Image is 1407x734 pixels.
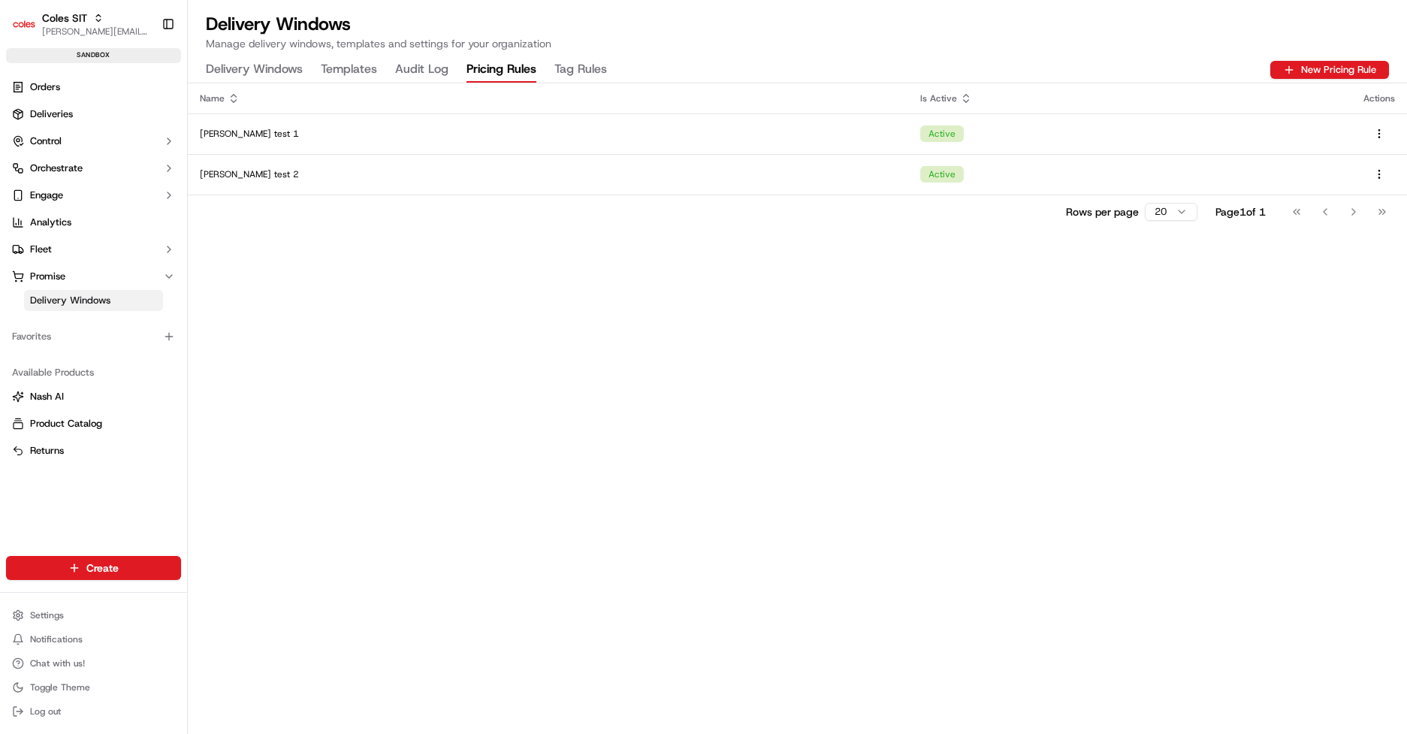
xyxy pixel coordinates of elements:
span: Fleet [30,243,52,256]
span: Create [86,560,119,575]
p: Rows per page [1066,204,1139,219]
a: Orders [6,75,181,99]
a: Product Catalog [12,417,175,430]
div: Active [920,125,964,142]
span: Settings [30,609,64,621]
button: Templates [321,57,377,83]
a: Delivery Windows [24,290,163,311]
a: Returns [12,444,175,458]
span: Log out [30,705,61,717]
button: Chat with us! [6,653,181,674]
div: Is Active [920,92,1339,104]
div: Available Products [6,361,181,385]
img: Coles SIT [12,12,36,36]
button: Tag Rules [554,57,607,83]
div: [PERSON_NAME] test 1 [200,128,896,140]
a: Analytics [6,210,181,234]
button: Orchestrate [6,156,181,180]
button: Control [6,129,181,153]
button: Fleet [6,237,181,261]
p: Manage delivery windows, templates and settings for your organization [206,36,551,51]
div: Favorites [6,325,181,349]
span: Delivery Windows [30,294,110,307]
h1: Delivery Windows [206,12,551,36]
button: Log out [6,701,181,722]
div: Active [920,166,964,183]
a: Nash AI [12,390,175,403]
button: Toggle Theme [6,677,181,698]
button: Coles SIT [42,11,87,26]
div: Actions [1363,92,1395,104]
span: Analytics [30,216,71,229]
button: Coles SITColes SIT[PERSON_NAME][EMAIL_ADDRESS][DOMAIN_NAME] [6,6,155,42]
button: Notifications [6,629,181,650]
span: Returns [30,444,64,458]
button: Nash AI [6,385,181,409]
span: Deliveries [30,107,73,121]
span: Orders [30,80,60,94]
span: Notifications [30,633,83,645]
button: Audit Log [395,57,448,83]
button: Returns [6,439,181,463]
button: [PERSON_NAME][EMAIL_ADDRESS][DOMAIN_NAME] [42,26,149,38]
div: Page 1 of 1 [1215,204,1266,219]
span: Toggle Theme [30,681,90,693]
button: Create [6,556,181,580]
button: Pricing Rules [466,57,536,83]
a: Deliveries [6,102,181,126]
span: Orchestrate [30,162,83,175]
button: Settings [6,605,181,626]
span: Promise [30,270,65,283]
button: Delivery Windows [206,57,303,83]
button: New Pricing Rule [1270,61,1389,79]
span: Product Catalog [30,417,102,430]
span: Control [30,134,62,148]
button: Promise [6,264,181,288]
button: Engage [6,183,181,207]
span: Engage [30,189,63,202]
div: [PERSON_NAME] test 2 [200,168,896,180]
button: Product Catalog [6,412,181,436]
div: Name [200,92,896,104]
div: sandbox [6,48,181,63]
span: Chat with us! [30,657,85,669]
span: Nash AI [30,390,64,403]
